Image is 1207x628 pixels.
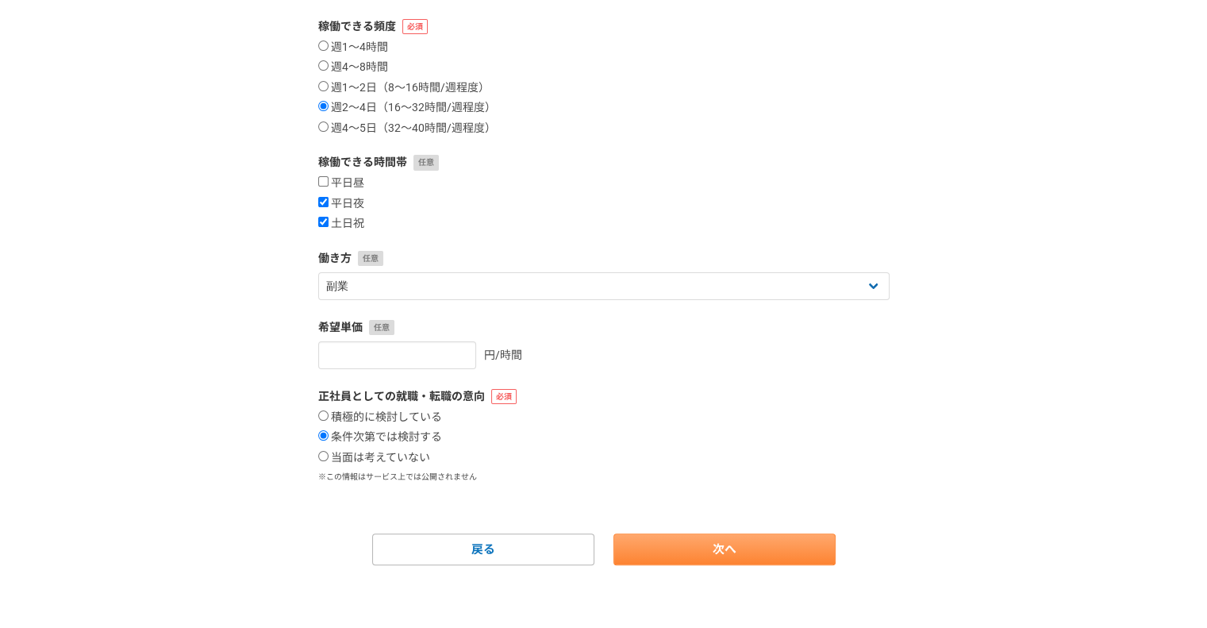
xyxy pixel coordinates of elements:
a: 次へ [613,534,836,565]
label: 働き方 [318,250,890,267]
input: 週4〜8時間 [318,60,329,71]
input: 積極的に検討している [318,410,329,421]
input: 当面は考えていない [318,451,329,461]
label: 週4〜8時間 [318,60,388,75]
label: 稼働できる頻度 [318,18,890,35]
label: 週1〜4時間 [318,40,388,55]
label: 週2〜4日（16〜32時間/週程度） [318,101,496,115]
input: 週2〜4日（16〜32時間/週程度） [318,101,329,111]
label: 当面は考えていない [318,451,430,465]
label: 週4〜5日（32〜40時間/週程度） [318,121,496,136]
label: 正社員としての就職・転職の意向 [318,388,890,405]
input: 週1〜4時間 [318,40,329,51]
input: 平日昼 [318,176,329,187]
p: ※この情報はサービス上では公開されません [318,471,890,483]
label: 平日夜 [318,197,364,211]
input: 条件次第では検討する [318,430,329,441]
label: 稼働できる時間帯 [318,154,890,171]
label: 平日昼 [318,176,364,191]
input: 週4〜5日（32〜40時間/週程度） [318,121,329,132]
span: 円/時間 [484,349,522,361]
input: 土日祝 [318,217,329,227]
label: 積極的に検討している [318,410,442,425]
label: 土日祝 [318,217,364,231]
label: 希望単価 [318,319,890,336]
input: 週1〜2日（8〜16時間/週程度） [318,81,329,91]
a: 戻る [372,534,594,565]
input: 平日夜 [318,197,329,207]
label: 週1〜2日（8〜16時間/週程度） [318,81,490,95]
label: 条件次第では検討する [318,430,442,445]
